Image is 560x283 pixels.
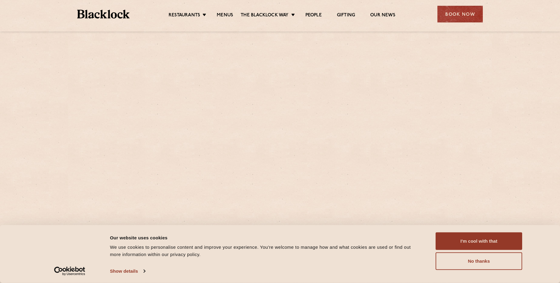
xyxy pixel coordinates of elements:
[436,232,522,250] button: I'm cool with that
[437,6,483,22] div: Book Now
[370,12,395,19] a: Our News
[305,12,322,19] a: People
[217,12,233,19] a: Menus
[43,267,96,276] a: Usercentrics Cookiebot - opens in a new window
[110,234,422,241] div: Our website uses cookies
[77,10,130,18] img: BL_Textured_Logo-footer-cropped.svg
[337,12,355,19] a: Gifting
[169,12,200,19] a: Restaurants
[241,12,288,19] a: The Blacklock Way
[110,267,145,276] a: Show details
[110,244,422,258] div: We use cookies to personalise content and improve your experience. You're welcome to manage how a...
[436,252,522,270] button: No thanks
